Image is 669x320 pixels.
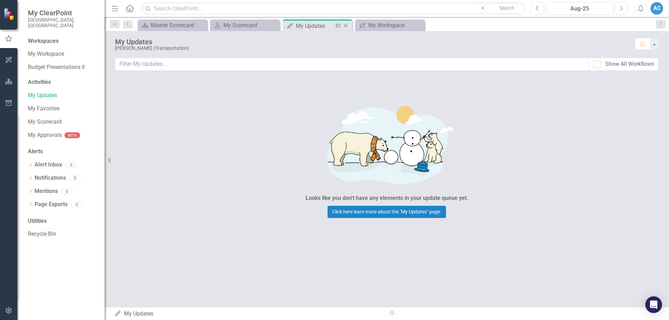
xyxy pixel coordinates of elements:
img: Getting started [282,96,491,192]
input: Search ClearPoint... [141,2,526,15]
a: Click here learn more about the "My Updates" page. [328,206,446,218]
img: ClearPoint Strategy [3,8,16,20]
div: Show All Workflows [605,60,654,68]
a: My Approvals [28,131,62,139]
div: Alerts [28,148,98,156]
input: Filter My Updates... [115,58,589,71]
div: Master Scorecard [151,21,206,30]
div: Open Intercom Messenger [645,296,662,313]
span: Search [499,5,514,11]
div: BETA [64,132,80,138]
div: [PERSON_NAME] (Transportation) [115,46,628,51]
a: Alert Inbox [34,161,62,169]
div: My Workspace [368,21,423,30]
div: Utilities [28,217,98,225]
button: Aug-25 [546,2,613,15]
a: My Workspace [28,50,98,58]
a: My Workspace [357,21,423,30]
small: [GEOGRAPHIC_DATA], [GEOGRAPHIC_DATA] [28,17,98,29]
span: My ClearPoint [28,9,98,17]
a: Budget Presentations II [28,63,98,71]
a: My Favorites [28,105,98,113]
div: Workspaces [28,37,59,45]
div: 0 [71,202,82,208]
div: 0 [66,162,77,168]
a: Page Exports [34,201,68,209]
a: Recycle Bin [28,230,98,238]
div: Aug-25 [548,5,610,13]
div: My Updates [296,22,333,30]
a: Master Scorecard [139,21,206,30]
div: My Updates [114,310,382,318]
div: 0 [69,175,80,181]
div: My Updates [115,38,628,46]
a: My Scorecard [28,118,98,126]
a: My Updates [28,92,98,100]
div: Looks like you don't have any elements in your update queue yet. [306,194,468,202]
div: My Scorecard [223,21,278,30]
div: 0 [61,188,72,194]
a: My Scorecard [212,21,278,30]
button: Search [489,3,524,13]
div: Activities [28,78,98,86]
a: Notifications [34,174,66,182]
a: Mentions [34,187,58,195]
button: AC [651,2,663,15]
